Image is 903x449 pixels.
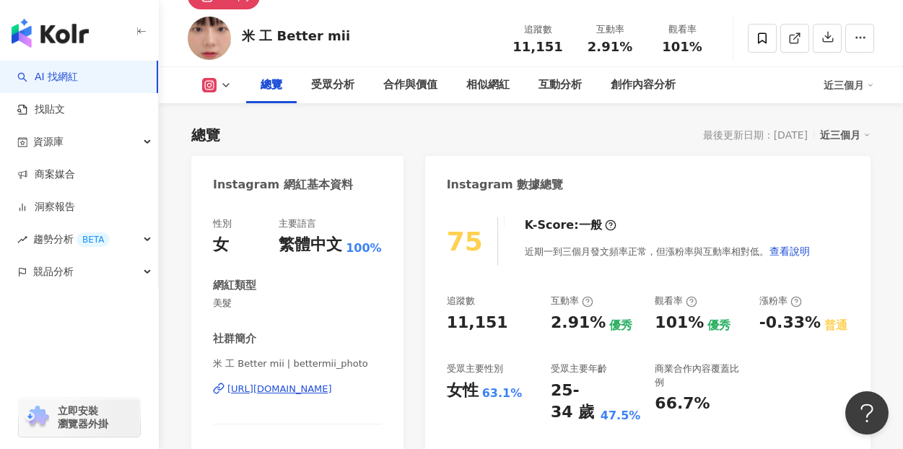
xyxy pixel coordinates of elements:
[759,295,802,308] div: 漲粉率
[824,318,847,334] div: 普通
[525,217,616,233] div: K-Score :
[447,380,479,402] div: 女性
[213,278,256,293] div: 網紅類型
[769,245,810,257] span: 查看說明
[466,77,510,94] div: 相似網紅
[769,237,811,266] button: 查看說明
[17,235,27,245] span: rise
[261,77,282,94] div: 總覽
[655,312,704,334] div: 101%
[611,77,676,94] div: 創作內容分析
[213,234,229,256] div: 女
[213,331,256,346] div: 社群簡介
[346,240,381,256] span: 100%
[820,126,871,144] div: 近三個月
[33,256,74,288] span: 競品分析
[538,77,582,94] div: 互動分析
[655,22,710,37] div: 觀看率
[601,408,641,424] div: 47.5%
[17,70,78,84] a: searchAI 找網紅
[551,312,606,334] div: 2.91%
[824,74,874,97] div: 近三個月
[447,177,564,193] div: Instagram 數據總覽
[655,362,744,388] div: 商業合作內容覆蓋比例
[23,406,51,429] img: chrome extension
[77,232,110,247] div: BETA
[583,22,637,37] div: 互動率
[242,27,350,45] div: 米 工 Better mii
[551,362,607,375] div: 受眾主要年齡
[213,217,232,230] div: 性別
[703,129,808,141] div: 最後更新日期：[DATE]
[579,217,602,233] div: 一般
[655,295,697,308] div: 觀看率
[447,362,503,375] div: 受眾主要性別
[510,22,565,37] div: 追蹤數
[447,295,475,308] div: 追蹤數
[191,125,220,145] div: 總覽
[213,297,382,310] span: 美髮
[482,385,523,401] div: 63.1%
[609,318,632,334] div: 優秀
[588,40,632,54] span: 2.91%
[551,380,597,424] div: 25-34 歲
[311,77,354,94] div: 受眾分析
[655,393,710,415] div: 66.7%
[17,103,65,117] a: 找貼文
[279,234,342,256] div: 繁體中文
[845,391,889,435] iframe: Help Scout Beacon - Open
[17,167,75,182] a: 商案媒合
[447,227,483,256] div: 75
[447,312,508,334] div: 11,151
[551,295,593,308] div: 互動率
[12,19,89,48] img: logo
[33,223,110,256] span: 趨勢分析
[58,404,108,430] span: 立即安裝 瀏覽器外掛
[759,312,821,334] div: -0.33%
[19,398,140,437] a: chrome extension立即安裝 瀏覽器外掛
[213,357,382,370] span: 米 工 Better mii | bettermii_photo
[17,200,75,214] a: 洞察報告
[525,237,811,266] div: 近期一到三個月發文頻率正常，但漲粉率與互動率相對低。
[33,126,64,158] span: 資源庫
[512,39,562,54] span: 11,151
[279,217,316,230] div: 主要語言
[213,177,353,193] div: Instagram 網紅基本資料
[213,383,382,396] a: [URL][DOMAIN_NAME]
[707,318,730,334] div: 優秀
[662,40,702,54] span: 101%
[227,383,332,396] div: [URL][DOMAIN_NAME]
[383,77,437,94] div: 合作與價值
[188,17,231,60] img: KOL Avatar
